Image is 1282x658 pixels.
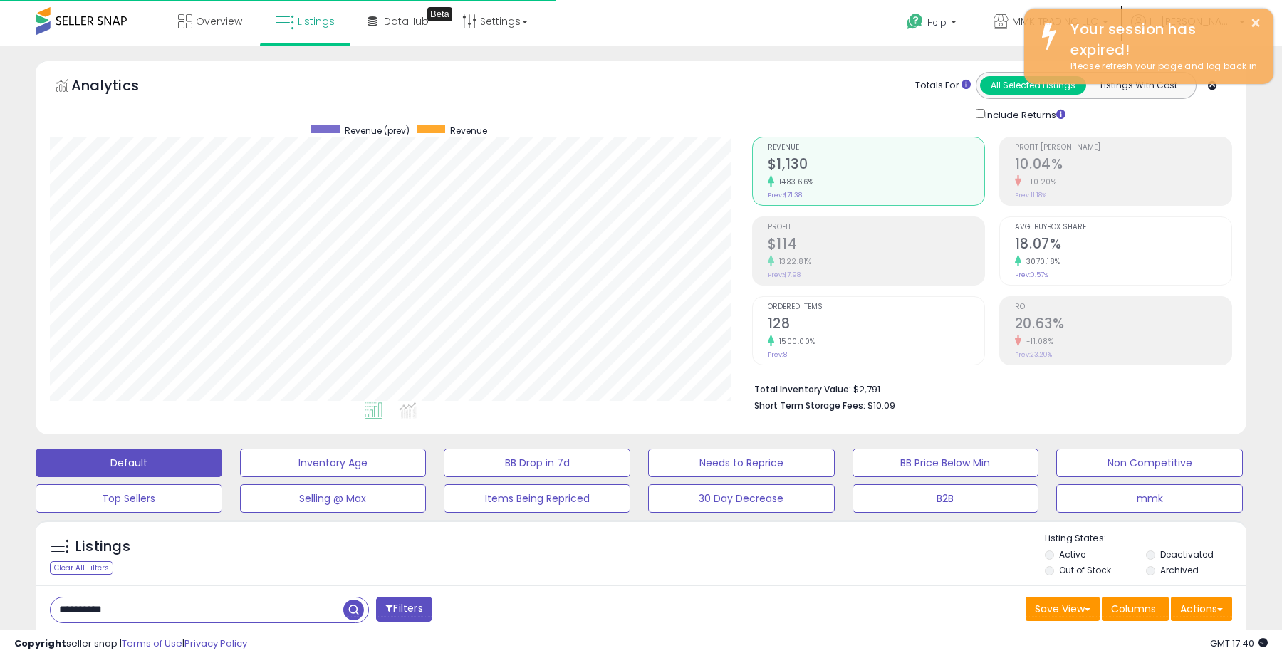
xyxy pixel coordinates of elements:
[14,637,247,651] div: seller snap | |
[1015,271,1048,279] small: Prev: 0.57%
[768,144,984,152] span: Revenue
[376,597,432,622] button: Filters
[906,13,924,31] i: Get Help
[1085,76,1192,95] button: Listings With Cost
[754,399,865,412] b: Short Term Storage Fees:
[980,76,1086,95] button: All Selected Listings
[1160,548,1214,560] label: Deactivated
[14,637,66,650] strong: Copyright
[1015,303,1231,311] span: ROI
[774,336,815,347] small: 1500.00%
[1171,597,1232,621] button: Actions
[240,449,427,477] button: Inventory Age
[853,484,1039,513] button: B2B
[1015,144,1231,152] span: Profit [PERSON_NAME]
[768,156,984,175] h2: $1,130
[1111,602,1156,616] span: Columns
[1015,224,1231,231] span: Avg. Buybox Share
[774,177,814,187] small: 1483.66%
[1059,548,1085,560] label: Active
[1102,597,1169,621] button: Columns
[36,449,222,477] button: Default
[768,191,802,199] small: Prev: $71.38
[427,7,452,21] div: Tooltip anchor
[1060,19,1263,60] div: Your session has expired!
[768,303,984,311] span: Ordered Items
[122,637,182,650] a: Terms of Use
[895,2,971,46] a: Help
[1210,637,1268,650] span: 2025-10-12 17:40 GMT
[1015,191,1046,199] small: Prev: 11.18%
[196,14,242,28] span: Overview
[774,256,812,267] small: 1322.81%
[36,484,222,513] button: Top Sellers
[298,14,335,28] span: Listings
[1015,236,1231,255] h2: 18.07%
[927,16,947,28] span: Help
[1021,336,1054,347] small: -11.08%
[1015,156,1231,175] h2: 10.04%
[648,449,835,477] button: Needs to Reprice
[1015,350,1052,359] small: Prev: 23.20%
[1056,449,1243,477] button: Non Competitive
[768,236,984,255] h2: $114
[444,449,630,477] button: BB Drop in 7d
[768,271,801,279] small: Prev: $7.98
[768,350,787,359] small: Prev: 8
[444,484,630,513] button: Items Being Repriced
[1056,484,1243,513] button: mmk
[384,14,429,28] span: DataHub
[867,399,895,412] span: $10.09
[71,75,167,99] h5: Analytics
[768,224,984,231] span: Profit
[1021,256,1060,267] small: 3070.18%
[450,125,487,137] span: Revenue
[50,561,113,575] div: Clear All Filters
[1045,532,1246,545] p: Listing States:
[1060,60,1263,73] div: Please refresh your page and log back in
[184,637,247,650] a: Privacy Policy
[240,484,427,513] button: Selling @ Max
[768,315,984,335] h2: 128
[1015,315,1231,335] h2: 20.63%
[965,106,1083,122] div: Include Returns
[1250,14,1261,32] button: ×
[648,484,835,513] button: 30 Day Decrease
[853,449,1039,477] button: BB Price Below Min
[754,383,851,395] b: Total Inventory Value:
[75,537,130,557] h5: Listings
[1059,564,1111,576] label: Out of Stock
[1012,14,1098,28] span: MMK TRADING LLC
[1026,597,1100,621] button: Save View
[1021,177,1057,187] small: -10.20%
[1160,564,1199,576] label: Archived
[345,125,410,137] span: Revenue (prev)
[754,380,1221,397] li: $2,791
[915,79,971,93] div: Totals For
